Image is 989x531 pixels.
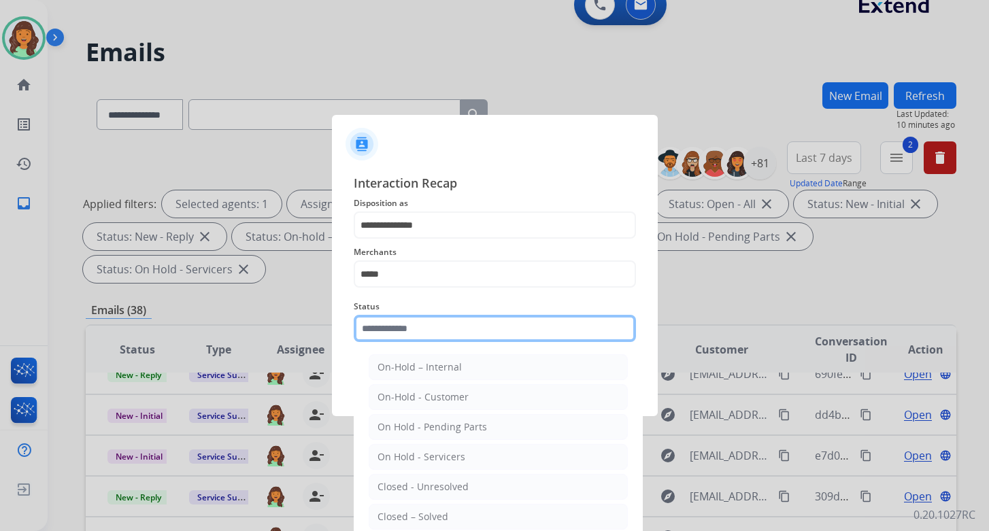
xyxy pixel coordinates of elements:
[378,480,469,494] div: Closed - Unresolved
[378,450,465,464] div: On Hold - Servicers
[378,390,469,404] div: On-Hold - Customer
[354,173,636,195] span: Interaction Recap
[378,360,462,374] div: On-Hold – Internal
[378,510,448,524] div: Closed – Solved
[354,195,636,211] span: Disposition as
[378,420,487,434] div: On Hold - Pending Parts
[354,298,636,315] span: Status
[354,244,636,260] span: Merchants
[913,507,975,523] p: 0.20.1027RC
[346,128,378,160] img: contactIcon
